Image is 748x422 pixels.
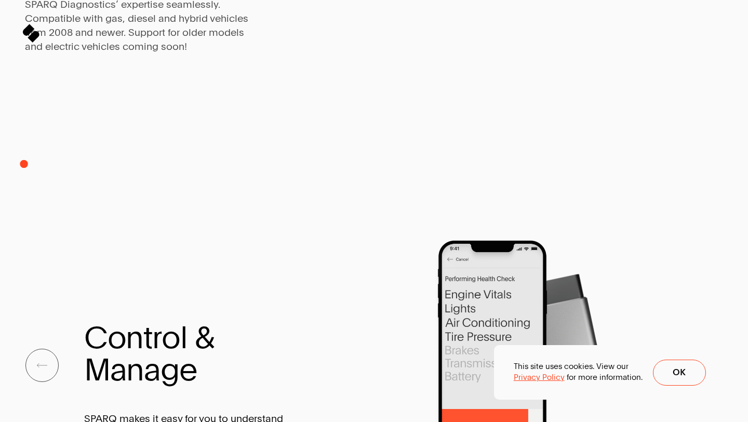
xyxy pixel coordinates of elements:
span: n [126,321,143,354]
span: e [179,353,197,386]
span: M [84,353,110,386]
span: g [161,353,179,386]
span: r [152,321,162,354]
span: C [84,321,108,354]
a: Privacy Policy [514,372,565,383]
p: This site uses cookies. View our for more information. [514,361,643,383]
span: n [126,353,144,386]
span: o [162,321,180,354]
button: Ok [653,360,706,386]
span: t [143,321,152,354]
span: Ok [673,368,686,377]
span: Control & Manage [84,321,270,386]
span: a [144,353,161,386]
span: and electric vehicles coming soon! [25,40,187,54]
span: & [194,321,215,354]
button: Previous Slide [25,349,59,382]
span: l [180,321,188,354]
span: o [108,321,126,354]
span: a [110,353,127,386]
